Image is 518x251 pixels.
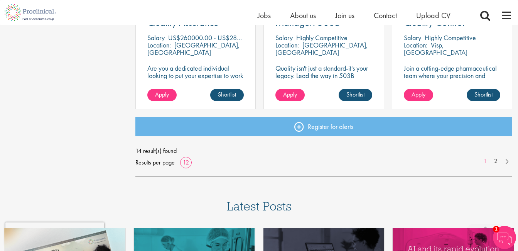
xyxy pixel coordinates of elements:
[283,90,297,98] span: Apply
[275,89,305,101] a: Apply
[227,200,292,218] h3: Latest Posts
[290,10,316,20] a: About us
[296,33,348,42] p: Highly Competitive
[275,64,372,86] p: Quality isn't just a standard-it's your legacy. Lead the way in 503B excellence.
[416,10,451,20] a: Upload CV
[404,41,467,57] p: Visp, [GEOGRAPHIC_DATA]
[404,64,500,94] p: Join a cutting-edge pharmaceutical team where your precision and passion for quality will help sh...
[275,8,372,27] a: Quality Assurance Manager: 503B
[135,117,512,136] a: Register for alerts
[335,10,354,20] a: Join us
[493,226,499,232] span: 1
[180,158,192,166] a: 12
[275,33,293,42] span: Salary
[155,90,169,98] span: Apply
[147,64,244,101] p: Are you a dedicated individual looking to put your expertise to work fully flexibly in a remote p...
[5,222,104,246] iframe: reCAPTCHA
[275,41,299,49] span: Location:
[275,41,368,57] p: [GEOGRAPHIC_DATA], [GEOGRAPHIC_DATA]
[168,33,291,42] p: US$260000.00 - US$280000.00 per annum
[467,89,500,101] a: Shortlist
[404,41,427,49] span: Location:
[493,226,516,249] img: Chatbot
[147,41,240,57] p: [GEOGRAPHIC_DATA], [GEOGRAPHIC_DATA]
[135,145,512,157] span: 14 result(s) found
[404,8,500,27] a: Auxiliary Lab Assistant Quality Control
[258,10,271,20] a: Jobs
[147,8,244,27] a: Senior Director, Clinical Quality Assurance
[412,90,425,98] span: Apply
[147,41,171,49] span: Location:
[147,89,177,101] a: Apply
[210,89,244,101] a: Shortlist
[339,89,372,101] a: Shortlist
[425,33,476,42] p: Highly Competitive
[135,157,175,168] span: Results per page
[404,89,433,101] a: Apply
[374,10,397,20] a: Contact
[404,33,421,42] span: Salary
[490,157,501,166] a: 2
[147,33,165,42] span: Salary
[479,157,491,166] a: 1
